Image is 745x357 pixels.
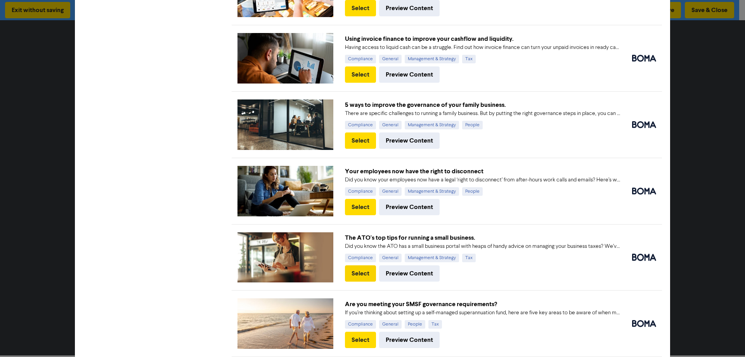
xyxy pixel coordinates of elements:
[379,132,440,149] button: Preview Content
[345,34,620,44] div: Using invoice finance to improve your cashflow and liquidity.
[462,254,476,262] div: Tax
[379,55,402,63] div: General
[405,320,425,329] div: People
[405,187,459,196] div: Management & Strategy
[632,121,656,128] img: boma_accounting
[345,254,376,262] div: Compliance
[632,320,656,327] img: boma_accounting
[345,55,376,63] div: Compliance
[462,121,483,129] div: People
[632,55,656,62] img: boma_accounting
[379,187,402,196] div: General
[345,199,376,215] button: Select
[379,265,440,282] button: Preview Content
[345,167,620,176] div: Your employees now have the right to disconnect
[345,132,376,149] button: Select
[379,121,402,129] div: General
[345,100,620,110] div: 5 ways to improve the governance of your family business.
[632,254,656,261] img: boma_accounting
[345,121,376,129] div: Compliance
[345,300,620,309] div: Are you meeting your SMSF governance requirements?
[345,332,376,348] button: Select
[345,110,620,118] div: There are specific challenges to running a family business. But by putting the right governance s...
[462,187,483,196] div: People
[345,187,376,196] div: Compliance
[405,55,459,63] div: Management & Strategy
[405,121,459,129] div: Management & Strategy
[379,66,440,83] button: Preview Content
[345,233,620,242] div: The ATO's top tips for running a small business.
[379,320,402,329] div: General
[345,265,376,282] button: Select
[462,55,476,63] div: Tax
[405,254,459,262] div: Management & Strategy
[345,44,620,52] div: Having access to liquid cash can be a struggle. Find out how invoice finance can turn your unpaid...
[632,188,656,195] img: boma_accounting
[428,320,442,329] div: Tax
[345,176,620,184] div: Did you know your employees now have a legal ‘right to disconnect’ from after-hours work calls an...
[345,320,376,329] div: Compliance
[379,254,402,262] div: General
[379,332,440,348] button: Preview Content
[345,309,620,317] div: If you’re thinking about setting up a self-managed superannuation fund, here are five key areas t...
[345,242,620,251] div: Did you know the ATO has a small business portal with heaps of handy advice on managing your busi...
[379,199,440,215] button: Preview Content
[345,66,376,83] button: Select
